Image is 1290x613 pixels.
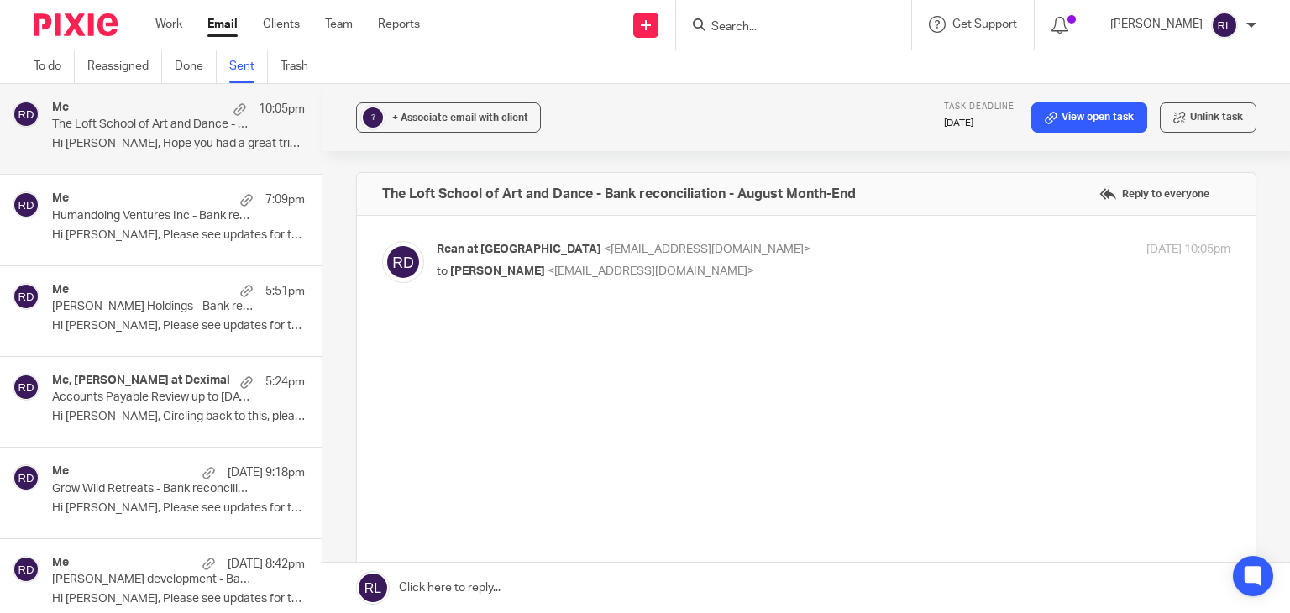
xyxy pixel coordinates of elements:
p: [PERSON_NAME] [1110,16,1203,33]
h4: Me [52,191,69,206]
span: [PERSON_NAME] [450,265,545,277]
p: Hi [PERSON_NAME], Please see updates for the bank... [52,501,305,516]
span: Get Support [952,18,1017,30]
p: [PERSON_NAME] development - Bank reconciliation - August Month-End [52,573,254,587]
p: Accounts Payable Review up to [DATE] - 1373108 B.C. Ltd. ([PERSON_NAME]) [52,390,254,405]
span: + Associate email with client [392,113,528,123]
button: ? + Associate email with client [356,102,541,133]
span: to [437,265,448,277]
h4: Me [52,101,69,115]
p: Humandoing Ventures Inc - Bank reconciliation - August Month-End [52,209,254,223]
img: svg%3E [13,191,39,218]
a: Email [207,16,238,33]
img: svg%3E [13,101,39,128]
button: Unlink task [1160,102,1256,133]
p: [DATE] 10:05pm [1146,241,1230,259]
p: [DATE] 9:18pm [228,464,305,481]
a: Trash [281,50,321,83]
input: Search [710,20,861,35]
span: Task deadline [944,102,1015,111]
a: To do [34,50,75,83]
h4: Me [52,464,69,479]
p: 5:24pm [265,374,305,390]
img: Pixie [34,13,118,36]
h4: The Loft School of Art and Dance - Bank reconciliation - August Month-End [382,186,856,202]
p: [DATE] 8:42pm [228,556,305,573]
img: svg%3E [13,283,39,310]
img: svg%3E [13,556,39,583]
p: Hi [PERSON_NAME], Please see updates for the bank... [52,592,305,606]
span: Rean at [GEOGRAPHIC_DATA] [437,244,601,255]
img: svg%3E [13,464,39,491]
p: Hi [PERSON_NAME], Please see updates for the bank... [52,319,305,333]
p: 10:05pm [259,101,305,118]
p: [PERSON_NAME] Holdings - Bank reconciliation - August Month-End [52,300,254,314]
p: 7:09pm [265,191,305,208]
img: svg%3E [13,374,39,401]
a: Reassigned [87,50,162,83]
p: Grow Wild Retreats - Bank reconciliation - August Month-End [52,482,254,496]
span: <[EMAIL_ADDRESS][DOMAIN_NAME]> [604,244,810,255]
img: svg%3E [382,241,424,283]
img: svg%3E [1211,12,1238,39]
p: Hi [PERSON_NAME], Hope you had a great trip! Please... [52,137,305,151]
p: 5:51pm [265,283,305,300]
a: Reports [378,16,420,33]
a: Clients [263,16,300,33]
h4: Me [52,283,69,297]
span: <[EMAIL_ADDRESS][DOMAIN_NAME]> [548,265,754,277]
a: Team [325,16,353,33]
h4: Me, [PERSON_NAME] at Deximal [52,374,230,388]
p: Hi [PERSON_NAME], Please see updates for the bank... [52,228,305,243]
a: Done [175,50,217,83]
h4: Me [52,556,69,570]
p: The Loft School of Art and Dance - Bank reconciliation - August Month-End [52,118,254,132]
a: View open task [1031,102,1147,133]
div: ? [363,107,383,128]
a: Sent [229,50,268,83]
a: Work [155,16,182,33]
p: [DATE] [944,117,1015,130]
p: Hi [PERSON_NAME], Circling back to this, please... [52,410,305,424]
label: Reply to everyone [1095,181,1214,207]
